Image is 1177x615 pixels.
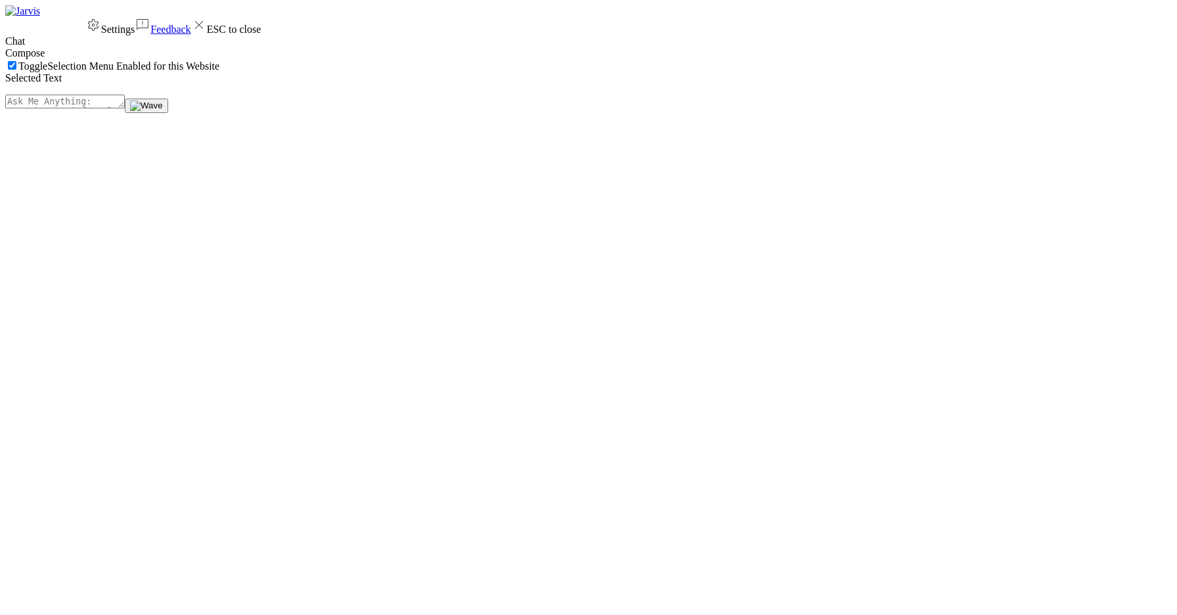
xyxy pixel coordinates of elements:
img: Jarvis [5,5,40,17]
a: Feedback [135,24,190,35]
div: Compose [5,47,1172,59]
span: Settings [101,24,135,35]
span: Feedback [150,24,190,35]
div: Selected Text [5,72,1172,84]
span: Selection Menu Enabled for this Website [47,60,219,72]
button: Can also press Enter to Ask Jarvis! [125,99,168,113]
div: Chat [5,35,1172,47]
span: ESC to close [207,24,261,35]
label: Toggle [18,60,219,72]
img: Wave [130,101,163,111]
